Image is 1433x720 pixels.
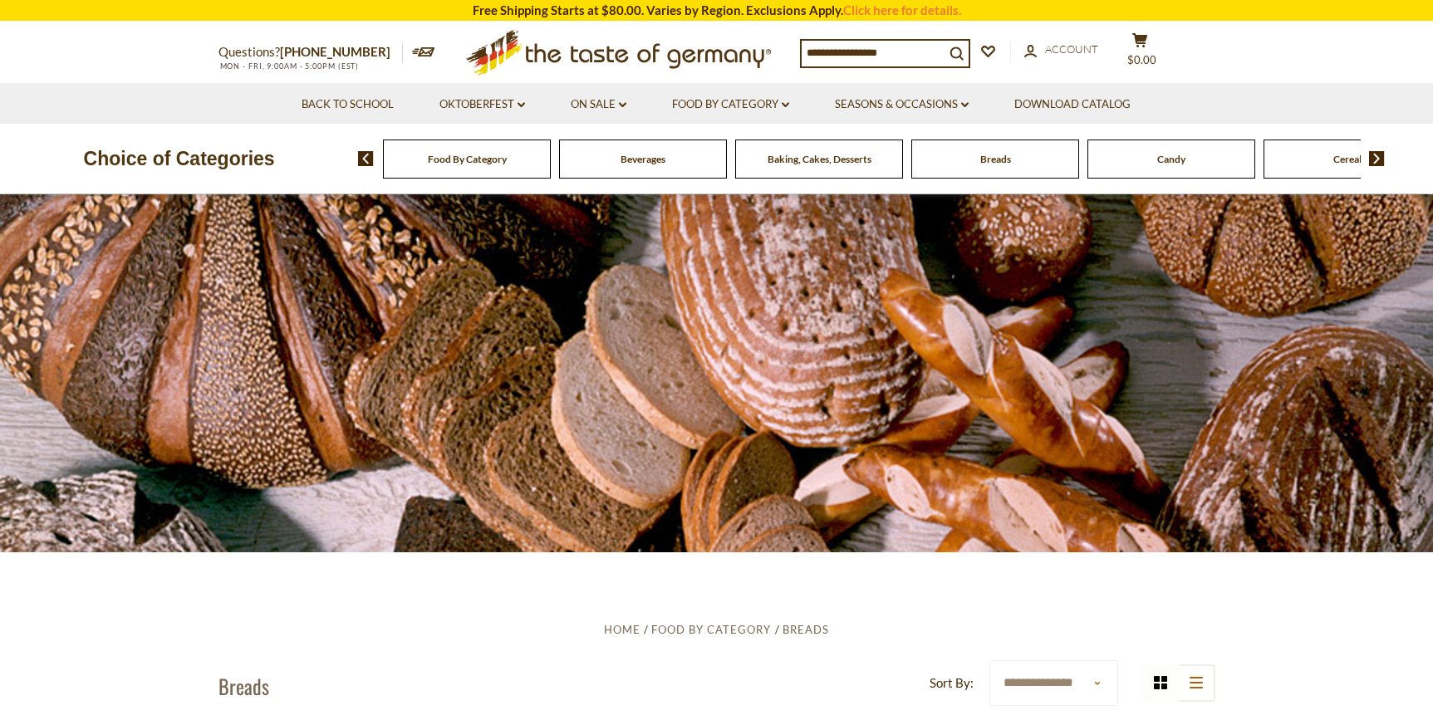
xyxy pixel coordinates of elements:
a: Seasons & Occasions [835,96,969,114]
a: Baking, Cakes, Desserts [768,153,871,165]
span: MON - FRI, 9:00AM - 5:00PM (EST) [218,61,360,71]
a: On Sale [571,96,626,114]
a: Food By Category [428,153,507,165]
a: Food By Category [672,96,789,114]
span: $0.00 [1127,53,1156,66]
a: Download Catalog [1014,96,1131,114]
a: Beverages [621,153,665,165]
p: Questions? [218,42,403,63]
a: Oktoberfest [439,96,525,114]
h1: Breads [218,673,269,698]
a: Breads [783,623,829,636]
span: Account [1045,42,1098,56]
a: Back to School [302,96,394,114]
a: Account [1024,41,1098,59]
a: Cereal [1333,153,1362,165]
a: Click here for details. [843,2,961,17]
a: Candy [1157,153,1185,165]
img: previous arrow [358,151,374,166]
a: Food By Category [651,623,771,636]
img: next arrow [1369,151,1385,166]
button: $0.00 [1116,32,1166,74]
a: [PHONE_NUMBER] [280,44,390,59]
a: Breads [980,153,1011,165]
a: Home [604,623,640,636]
label: Sort By: [930,673,974,693]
